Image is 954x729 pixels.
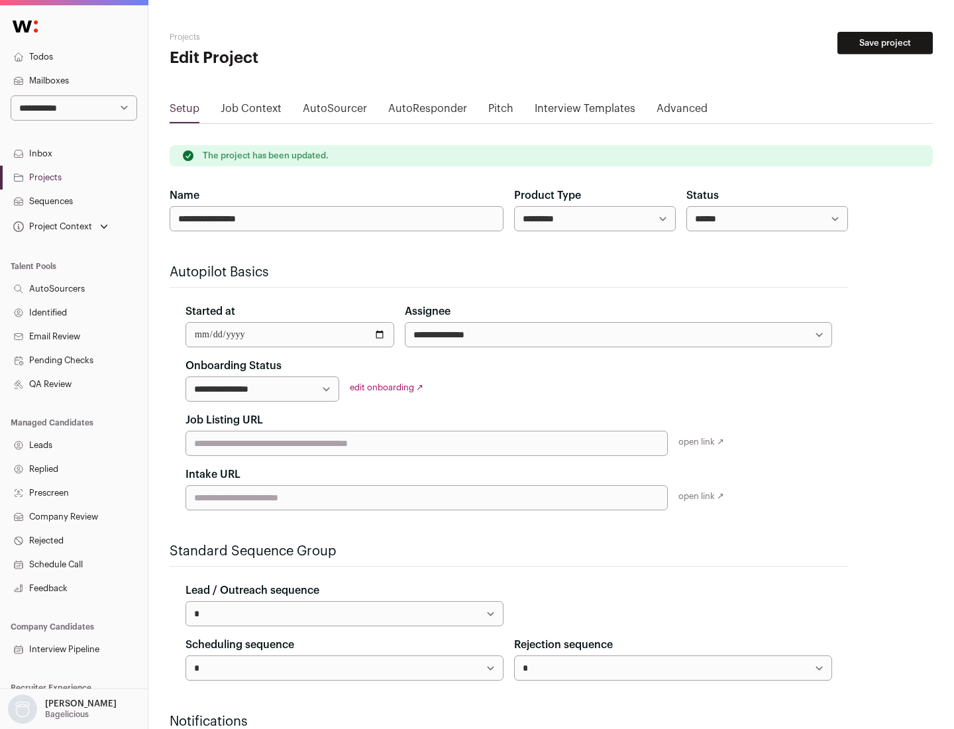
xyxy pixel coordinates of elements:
h2: Projects [170,32,424,42]
label: Job Listing URL [185,412,263,428]
a: Job Context [221,101,282,122]
a: AutoSourcer [303,101,367,122]
label: Scheduling sequence [185,637,294,653]
h1: Edit Project [170,48,424,69]
img: Wellfound [5,13,45,40]
h2: Standard Sequence Group [170,542,848,561]
h2: Autopilot Basics [170,263,848,282]
label: Name [170,188,199,203]
a: Pitch [488,101,513,122]
a: edit onboarding ↗ [350,383,423,392]
a: Setup [170,101,199,122]
label: Onboarding Status [185,358,282,374]
label: Lead / Outreach sequence [185,583,319,598]
img: nopic.png [8,695,37,724]
label: Rejection sequence [514,637,613,653]
label: Assignee [405,304,450,319]
p: [PERSON_NAME] [45,699,117,709]
label: Product Type [514,188,581,203]
button: Open dropdown [5,695,119,724]
label: Started at [185,304,235,319]
button: Open dropdown [11,217,111,236]
a: Advanced [657,101,708,122]
div: Project Context [11,221,92,232]
p: The project has been updated. [203,150,329,161]
label: Intake URL [185,467,240,482]
label: Status [686,188,719,203]
p: Bagelicious [45,709,89,720]
button: Save project [837,32,933,54]
a: AutoResponder [388,101,467,122]
a: Interview Templates [535,101,635,122]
